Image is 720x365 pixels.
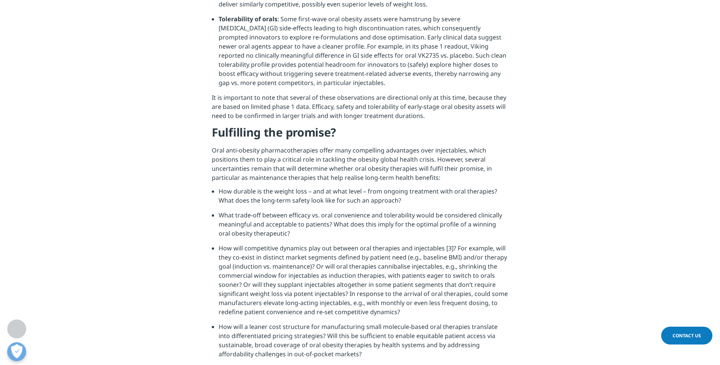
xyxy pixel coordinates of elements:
[661,327,712,345] a: Contact Us
[7,342,26,361] button: Open Preferences
[219,14,508,93] li: : Some first-wave oral obesity assets were hamstrung by severe [MEDICAL_DATA] (GI) side-effects l...
[673,332,701,339] span: Contact Us
[219,15,277,23] strong: Tolerability of orals
[219,211,508,244] li: What trade-off between efficacy vs. oral convenience and tolerability would be considered clinica...
[212,146,508,187] p: Oral anti-obesity pharmacotherapies offer many compelling advantages over injectables, which posi...
[212,125,508,146] h4: Fulfilling the promise?
[219,187,508,211] li: How durable is the weight loss – and at what level – from ongoing treatment with oral therapies? ...
[219,244,508,322] li: How will competitive dynamics play out between oral therapies and injectables [3]? For example, w...
[219,322,508,364] li: How will a leaner cost structure for manufacturing small molecule-based oral therapies translate ...
[212,93,508,125] p: It is important to note that several of these observations are directional only at this time, bec...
